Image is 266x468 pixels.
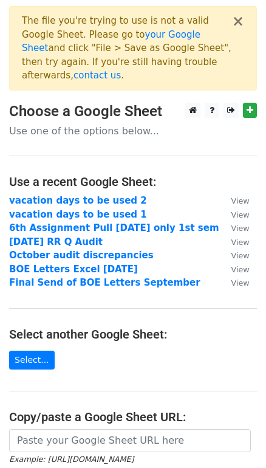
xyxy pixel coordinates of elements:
h3: Choose a Google Sheet [9,103,257,120]
h4: Select another Google Sheet: [9,327,257,342]
a: your Google Sheet [22,29,200,54]
a: Select... [9,351,55,370]
div: The file you're trying to use is not a valid Google Sheet. Please go to and click "File > Save as... [22,14,232,83]
a: View [219,209,250,220]
p: Use one of the options below... [9,125,257,137]
a: View [219,195,250,206]
a: View [219,250,250,261]
a: View [219,277,250,288]
small: View [231,196,250,205]
small: View [231,265,250,274]
a: [DATE] RR Q Audit [9,236,103,247]
a: contact us [73,70,121,81]
h4: Copy/paste a Google Sheet URL: [9,410,257,424]
a: vacation days to be used 2 [9,195,147,206]
a: October audit discrepancies [9,250,154,261]
a: View [219,236,250,247]
small: View [231,224,250,233]
a: Final Send of BOE Letters September [9,277,200,288]
a: View [219,264,250,275]
a: vacation days to be used 1 [9,209,147,220]
small: View [231,210,250,219]
a: BOE Letters Excel [DATE] [9,264,138,275]
small: View [231,238,250,247]
small: View [231,251,250,260]
a: 6th Assignment Pull [DATE] only 1st sem [9,222,219,233]
button: × [232,14,244,29]
input: Paste your Google Sheet URL here [9,429,251,452]
h4: Use a recent Google Sheet: [9,174,257,189]
a: View [219,222,250,233]
small: Example: [URL][DOMAIN_NAME] [9,455,134,464]
small: View [231,278,250,287]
